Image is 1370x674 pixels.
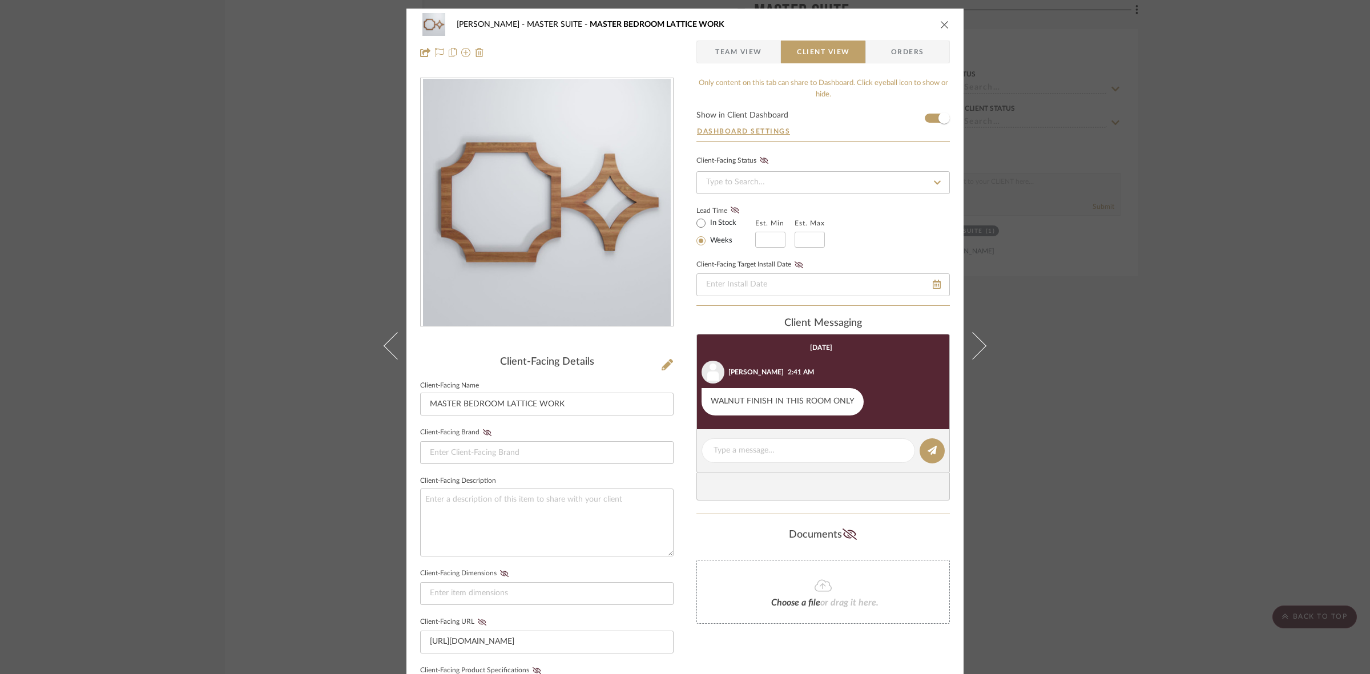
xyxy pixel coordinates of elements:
input: Enter item dimensions [420,582,674,605]
div: [PERSON_NAME] [728,367,784,377]
label: Lead Time [696,205,755,216]
div: Only content on this tab can share to Dashboard. Click eyeball icon to show or hide. [696,78,950,100]
div: Documents [696,526,950,544]
label: Client-Facing Dimensions [420,570,512,578]
button: Client-Facing Brand [479,429,495,437]
mat-radio-group: Select item type [696,216,755,248]
label: Est. Max [795,219,825,227]
button: Client-Facing Dimensions [497,570,512,578]
label: Client-Facing Brand [420,429,495,437]
span: [PERSON_NAME] [457,21,527,29]
button: Client-Facing URL [474,618,490,626]
input: Type to Search… [696,171,950,194]
span: Team View [715,41,762,63]
div: 2:41 AM [788,367,814,377]
input: Enter Client-Facing Item Name [420,393,674,415]
span: Orders [879,41,937,63]
img: 514701ea-3df1-4515-b773-88b3db188cff_48x40.jpg [420,13,448,36]
div: WALNUT FINISH IN THIS ROOM ONLY [702,388,864,415]
label: Weeks [708,236,732,246]
span: Client View [797,41,849,63]
span: or drag it here. [820,598,879,607]
input: Enter Install Date [696,273,950,296]
label: Client-Facing URL [420,618,490,626]
input: Enter Client-Facing Brand [420,441,674,464]
div: [DATE] [810,344,832,352]
input: Enter item URL [420,631,674,653]
button: Client-Facing Target Install Date [791,261,807,269]
label: Client-Facing Name [420,383,479,389]
button: Lead Time [727,205,743,216]
div: Client-Facing Status [696,155,772,167]
button: Dashboard Settings [696,126,791,136]
label: Client-Facing Target Install Date [696,261,807,269]
span: MASTER BEDROOM LATTICE WORK [590,21,724,29]
div: client Messaging [696,317,950,330]
img: Remove from project [475,48,484,57]
img: user_avatar.png [702,361,724,384]
img: 514701ea-3df1-4515-b773-88b3db188cff_436x436.jpg [423,79,671,326]
label: Est. Min [755,219,784,227]
span: MASTER SUITE [527,21,590,29]
div: Client-Facing Details [420,356,674,369]
label: Client-Facing Description [420,478,496,484]
span: Choose a file [771,598,820,607]
label: In Stock [708,218,736,228]
div: 0 [421,79,673,326]
button: close [940,19,950,30]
